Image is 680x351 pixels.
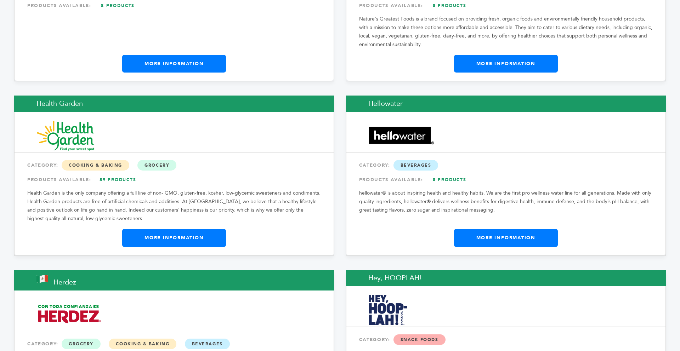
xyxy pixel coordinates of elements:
span: Cooking & Baking [109,339,176,349]
div: PRODUCTS AVAILABLE: [27,173,321,186]
img: Hey, HOOPLAH! [369,295,407,325]
a: More Information [122,55,226,73]
a: 59 Products [93,173,143,186]
img: Herdez [37,302,102,326]
h2: Health Garden [14,96,334,112]
img: Health Garden [37,121,95,151]
div: CATEGORY: [359,333,653,346]
a: 8 Products [425,173,474,186]
a: More Information [122,229,226,247]
a: More Information [454,229,558,247]
img: This brand is from Mexico (MX) [36,275,48,283]
div: PRODUCTS AVAILABLE: [359,173,653,186]
span: Beverages [393,160,438,171]
img: Hellowater [369,127,434,145]
span: Grocery [137,160,176,171]
p: hellowater® is about inspiring health and healthy habits. We are the first pro wellness water lin... [359,189,653,214]
h2: Hellowater [346,96,666,112]
p: Nature's Greatest Foods is a brand focused on providing fresh, organic foods and environmentally ... [359,15,653,49]
div: CATEGORY: [27,159,321,172]
span: Cooking & Baking [62,160,129,171]
div: CATEGORY: [27,338,321,350]
h2: Herdez [14,270,334,290]
div: CATEGORY: [359,159,653,172]
h2: Hey, HOOPLAH! [346,270,666,286]
span: Grocery [62,339,101,349]
a: More Information [454,55,558,73]
span: Snack Foods [393,334,446,345]
span: Beverages [185,339,230,349]
p: Health Garden is the only company offering a full line of non- GMO, gluten-free, kosher, low-glyc... [27,189,321,223]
